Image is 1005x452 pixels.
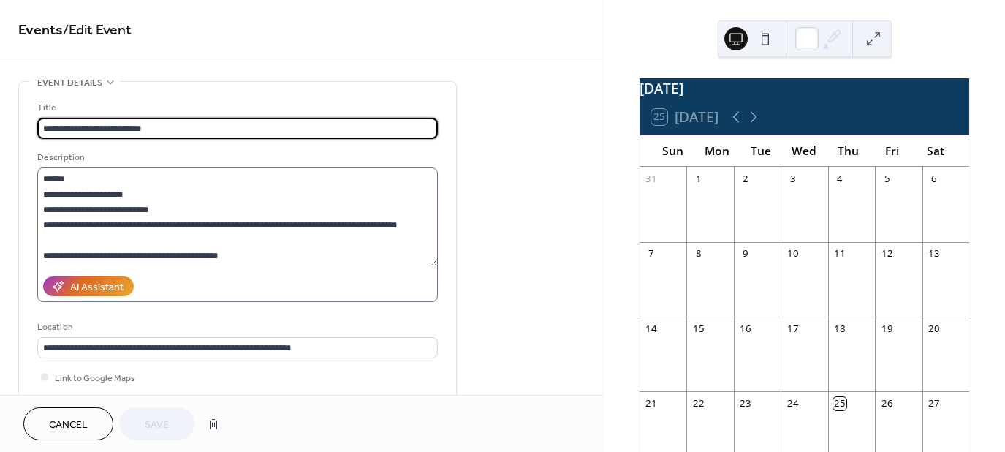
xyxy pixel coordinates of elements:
div: 6 [928,172,941,185]
span: Event details [37,75,102,91]
div: 23 [739,397,752,410]
div: 19 [880,322,893,335]
button: Cancel [23,407,113,440]
div: 18 [833,322,846,335]
div: Wed [783,135,827,167]
a: Events [18,16,63,45]
div: 21 [645,397,658,410]
div: Sat [914,135,957,167]
div: 9 [739,247,752,260]
div: 10 [786,247,799,260]
div: 8 [692,247,705,260]
div: 3 [786,172,799,185]
div: 17 [786,322,799,335]
div: 22 [692,397,705,410]
div: 11 [833,247,846,260]
div: Location [37,320,435,335]
div: 4 [833,172,846,185]
div: 26 [880,397,893,410]
div: 15 [692,322,705,335]
div: 5 [880,172,893,185]
div: Title [37,100,435,116]
div: Thu [826,135,870,167]
span: / Edit Event [63,16,132,45]
div: 2 [739,172,752,185]
div: 1 [692,172,705,185]
div: AI Assistant [70,280,124,295]
div: Fri [870,135,914,167]
div: 12 [880,247,893,260]
div: 20 [928,322,941,335]
div: [DATE] [640,78,969,99]
button: AI Assistant [43,276,134,296]
div: 16 [739,322,752,335]
div: 27 [928,397,941,410]
span: Cancel [49,418,88,433]
div: 7 [645,247,658,260]
div: Mon [695,135,739,167]
div: Tue [739,135,783,167]
div: 31 [645,172,658,185]
div: Sun [651,135,695,167]
div: 25 [833,397,846,410]
span: Link to Google Maps [55,371,135,386]
div: 14 [645,322,658,335]
div: Description [37,150,435,165]
div: 24 [786,397,799,410]
div: 13 [928,247,941,260]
